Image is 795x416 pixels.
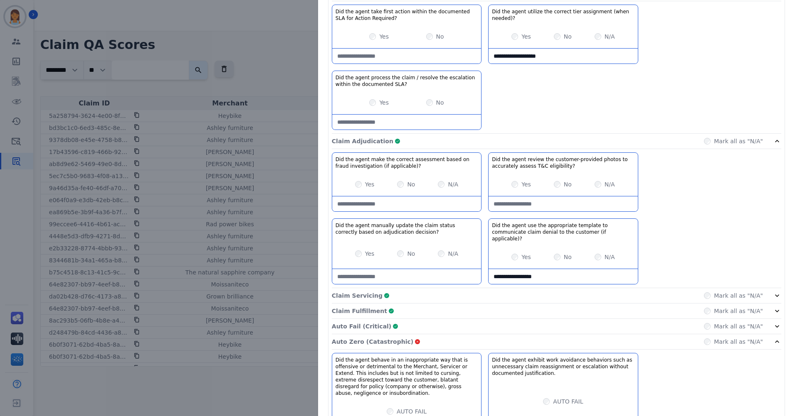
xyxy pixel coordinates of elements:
label: Yes [521,180,531,188]
h3: Did the agent process the claim / resolve the escalation within the documented SLA? [336,74,478,88]
label: AUTO FAIL [397,407,427,416]
p: Claim Adjudication [332,137,393,145]
label: Yes [379,98,389,107]
label: N/A [448,180,458,188]
h3: Did the agent exhibit work avoidance behaviors such as unnecessary claim reassignment or escalati... [492,357,634,377]
p: Claim Servicing [332,291,383,300]
h3: Did the agent behave in an inappropriate way that is offensive or detrimental to the Merchant, Se... [336,357,478,396]
p: Auto Fail (Critical) [332,322,391,330]
label: No [436,98,444,107]
h3: Did the agent review the customer-provided photos to accurately assess T&C eligibility? [492,156,634,169]
label: Yes [521,253,531,261]
label: Mark all as "N/A" [714,137,763,145]
label: N/A [605,32,615,41]
label: No [564,180,572,188]
label: Mark all as "N/A" [714,291,763,300]
h3: Did the agent use the appropriate template to communicate claim denial to the customer (if applic... [492,222,634,242]
label: N/A [605,253,615,261]
h3: Did the agent take first action within the documented SLA for Action Required? [336,8,478,22]
h3: Did the agent utilize the correct tier assignment (when needed)? [492,8,634,22]
label: Yes [365,250,375,258]
p: Auto Zero (Catastrophic) [332,338,413,346]
p: Claim Fulfillment [332,307,387,315]
label: AUTO FAIL [553,397,583,406]
h3: Did the agent make the correct assessment based on fraud investigation (if applicable)? [336,156,478,169]
label: Yes [379,32,389,41]
label: No [407,180,415,188]
label: Mark all as "N/A" [714,338,763,346]
label: Yes [365,180,375,188]
label: No [407,250,415,258]
label: N/A [448,250,458,258]
h3: Did the agent manually update the claim status correctly based on adjudication decision? [336,222,478,235]
label: No [436,32,444,41]
label: Mark all as "N/A" [714,322,763,330]
label: Yes [521,32,531,41]
label: N/A [605,180,615,188]
label: No [564,32,572,41]
label: Mark all as "N/A" [714,307,763,315]
label: No [564,253,572,261]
